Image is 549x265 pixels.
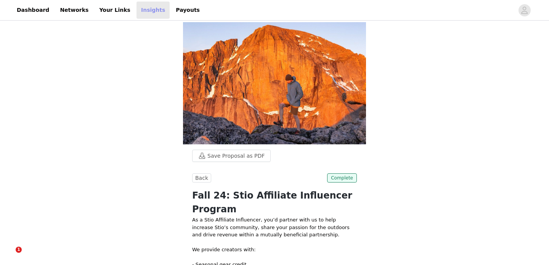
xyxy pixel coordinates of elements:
[136,2,170,19] a: Insights
[16,247,22,253] span: 1
[183,22,366,144] img: campaign image
[12,2,54,19] a: Dashboard
[327,173,357,183] span: Complete
[192,173,211,183] button: Back
[192,150,271,162] button: Save Proposal as PDF
[521,4,528,16] div: avatar
[192,189,357,216] h1: Fall 24: Stio Affiliate Influencer Program
[95,2,135,19] a: Your Links
[55,2,93,19] a: Networks
[171,2,204,19] a: Payouts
